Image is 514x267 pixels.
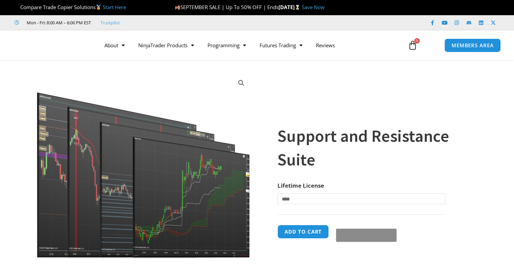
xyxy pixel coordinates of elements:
[277,182,324,189] label: Lifetime License
[295,5,300,10] img: ⌛
[98,37,131,53] a: About
[201,37,253,53] a: Programming
[414,38,420,44] span: 0
[15,33,87,57] img: LogoAI | Affordable Indicators – NinjaTrader
[277,208,288,212] a: Clear options
[15,5,20,10] img: 🏆
[253,37,309,53] a: Futures Trading
[398,35,427,55] a: 0
[277,225,329,239] button: Add to cart
[277,124,475,171] h1: Support and Resistance Suite
[451,43,494,48] span: MEMBERS AREA
[336,229,397,242] button: Buy with GPay
[131,37,201,53] a: NinjaTrader Products
[103,4,126,10] a: Start Here
[444,38,501,52] a: MEMBERS AREA
[175,4,278,10] span: SEPTEMBER SALE | Up To 50% OFF | Ends
[96,5,101,10] img: 🥇
[98,37,401,53] nav: Menu
[100,19,120,27] a: Trustpilot
[235,77,247,89] a: View full-screen image gallery
[309,37,342,53] a: Reviews
[175,5,180,10] img: 🍂
[15,4,126,10] span: Compare Trade Copier Solutions
[335,224,395,224] iframe: Secure payment input frame
[278,4,302,10] strong: [DATE]
[25,19,91,27] span: Mon - Fri: 8:00 AM – 6:00 PM EST
[35,72,252,259] img: Support and Resistance Suite 1
[302,4,325,10] a: Save Now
